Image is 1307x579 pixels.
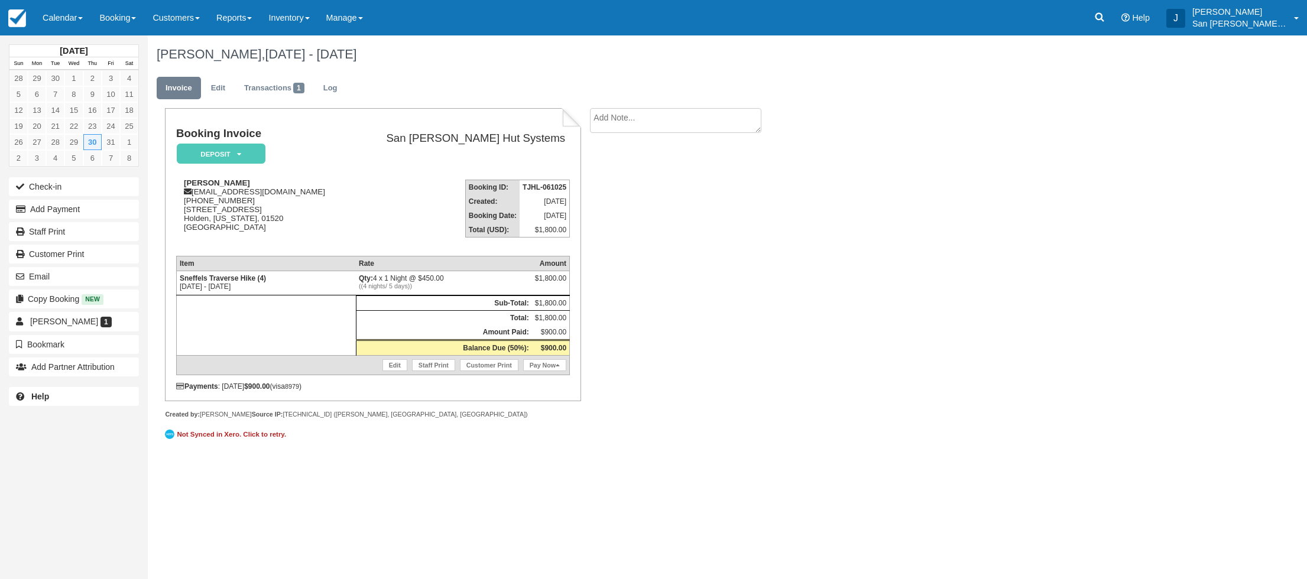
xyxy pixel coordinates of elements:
[120,134,138,150] a: 1
[31,392,49,401] b: Help
[1192,18,1287,30] p: San [PERSON_NAME] Hut Systems
[46,86,64,102] a: 7
[102,70,120,86] a: 3
[30,317,98,326] span: [PERSON_NAME]
[64,70,83,86] a: 1
[64,118,83,134] a: 22
[165,428,289,441] a: Not Synced in Xero. Click to retry.
[412,359,455,371] a: Staff Print
[28,57,46,70] th: Mon
[102,134,120,150] a: 31
[293,83,304,93] span: 1
[235,77,313,100] a: Transactions1
[9,312,139,331] a: [PERSON_NAME] 1
[9,357,139,376] button: Add Partner Attribution
[120,118,138,134] a: 25
[177,144,265,164] em: Deposit
[9,387,139,406] a: Help
[541,344,566,352] strong: $900.00
[202,77,234,100] a: Edit
[532,295,570,310] td: $1,800.00
[314,77,346,100] a: Log
[120,150,138,166] a: 8
[465,194,520,209] th: Created:
[165,411,200,418] strong: Created by:
[28,86,46,102] a: 6
[356,340,532,355] th: Balance Due (50%):
[465,180,520,195] th: Booking ID:
[356,325,532,340] th: Amount Paid:
[83,86,102,102] a: 9
[64,86,83,102] a: 8
[28,102,46,118] a: 13
[535,274,566,292] div: $1,800.00
[176,382,218,391] strong: Payments
[1132,13,1150,22] span: Help
[64,57,83,70] th: Wed
[102,150,120,166] a: 7
[176,256,356,271] th: Item
[46,150,64,166] a: 4
[9,289,139,308] button: Copy Booking New
[120,86,138,102] a: 11
[9,70,28,86] a: 28
[64,150,83,166] a: 5
[176,143,261,165] a: Deposit
[460,359,518,371] a: Customer Print
[83,150,102,166] a: 6
[102,118,120,134] a: 24
[9,245,139,264] a: Customer Print
[120,70,138,86] a: 4
[102,102,120,118] a: 17
[46,134,64,150] a: 28
[60,46,87,56] strong: [DATE]
[356,310,532,325] th: Total:
[523,359,566,371] a: Pay Now
[184,178,250,187] strong: [PERSON_NAME]
[9,102,28,118] a: 12
[157,77,201,100] a: Invoice
[165,410,580,419] div: [PERSON_NAME] [TECHNICAL_ID] ([PERSON_NAME], [GEOGRAPHIC_DATA], [GEOGRAPHIC_DATA])
[9,335,139,354] button: Bookmark
[176,382,570,391] div: : [DATE] (visa )
[120,102,138,118] a: 18
[9,57,28,70] th: Sun
[83,70,102,86] a: 2
[64,134,83,150] a: 29
[180,274,266,282] strong: Sneffels Traverse Hike (4)
[244,382,270,391] strong: $900.00
[532,256,570,271] th: Amount
[465,223,520,238] th: Total (USD):
[9,134,28,150] a: 26
[1166,9,1185,28] div: J
[356,256,532,271] th: Rate
[28,70,46,86] a: 29
[176,271,356,295] td: [DATE] - [DATE]
[9,177,139,196] button: Check-in
[64,102,83,118] a: 15
[359,282,529,289] em: ((4 nights/ 5 days))
[120,57,138,70] th: Sat
[523,183,566,191] strong: TJHL-061025
[356,271,532,295] td: 4 x 1 Night @ $450.00
[520,209,570,223] td: [DATE]
[83,134,102,150] a: 30
[46,70,64,86] a: 30
[532,310,570,325] td: $1,800.00
[9,267,139,286] button: Email
[9,86,28,102] a: 5
[359,274,373,282] strong: Qty
[102,57,120,70] th: Fri
[83,102,102,118] a: 16
[9,222,139,241] a: Staff Print
[83,57,102,70] th: Thu
[265,47,356,61] span: [DATE] - [DATE]
[9,150,28,166] a: 2
[8,9,26,27] img: checkfront-main-nav-mini-logo.png
[9,118,28,134] a: 19
[382,359,407,371] a: Edit
[28,150,46,166] a: 3
[100,317,112,327] span: 1
[355,132,565,145] h2: San [PERSON_NAME] Hut Systems
[9,200,139,219] button: Add Payment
